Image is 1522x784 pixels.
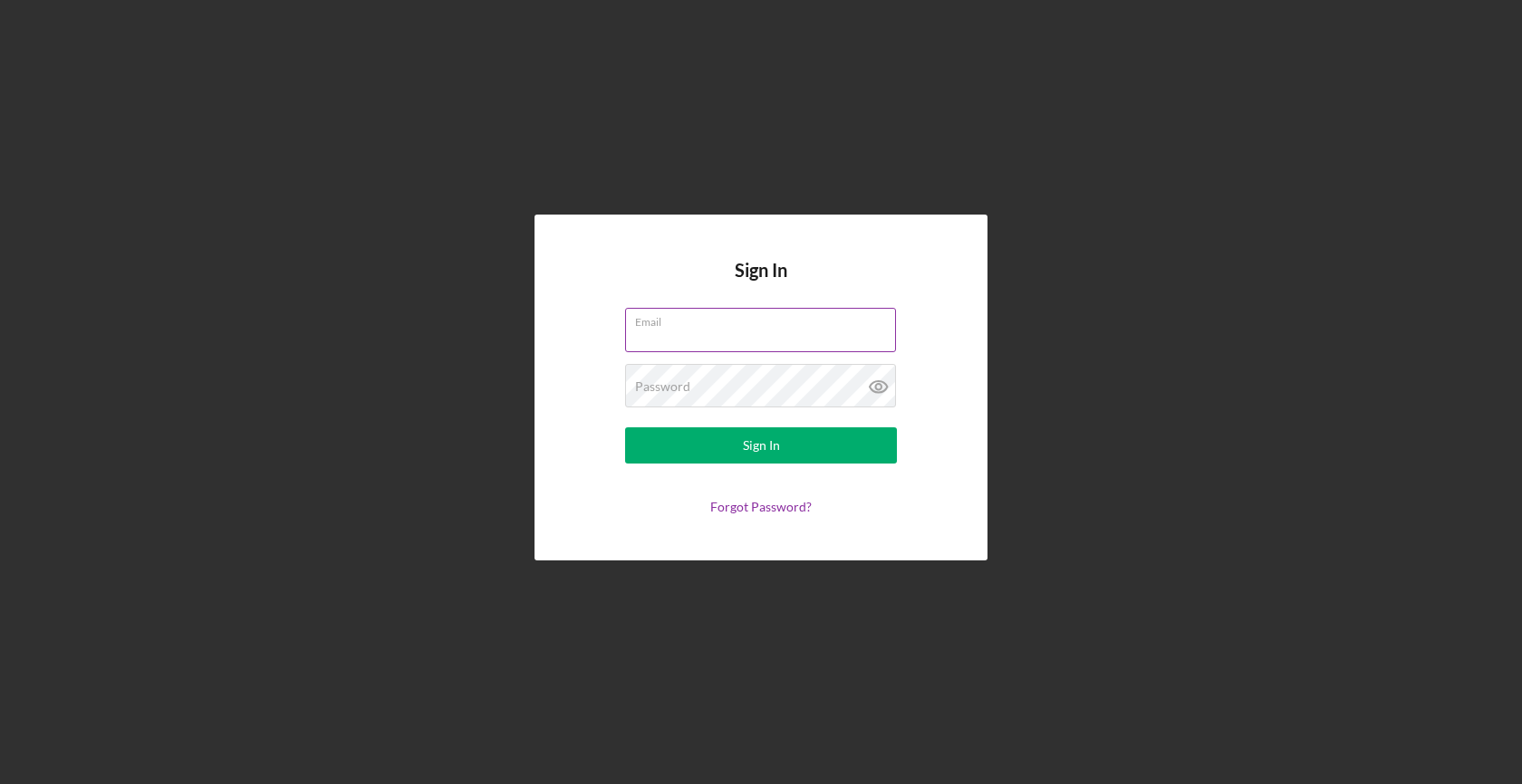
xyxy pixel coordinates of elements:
a: Forgot Password? [710,499,812,514]
button: Sign In [625,427,897,464]
label: Password [635,379,690,394]
div: Sign In [743,427,780,464]
label: Email [635,309,896,329]
h4: Sign In [735,260,787,308]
